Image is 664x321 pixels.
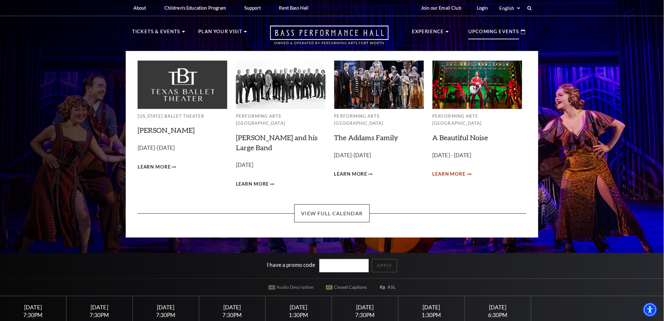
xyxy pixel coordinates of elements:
[8,304,59,311] div: [DATE]
[273,304,324,311] div: [DATE]
[340,312,391,318] div: 7:30PM
[334,133,398,142] a: The Addams Family
[273,312,324,318] div: 1:30PM
[138,163,176,171] a: Learn More Peter Pan
[132,28,181,39] p: Tickets & Events
[74,312,125,318] div: 7:30PM
[138,143,227,153] p: [DATE]-[DATE]
[267,262,315,268] label: I have a promo code
[433,151,522,160] p: [DATE] - [DATE]
[236,61,326,109] img: Performing Arts Fort Worth
[412,28,444,39] p: Experience
[198,28,242,39] p: Plan Your Visit
[334,170,373,178] a: Learn More The Addams Family
[138,112,227,120] p: [US_STATE] Ballet Theater
[138,163,171,171] span: Learn More
[473,312,523,318] div: 6:30PM
[244,5,261,11] p: Support
[133,5,146,11] p: About
[334,151,424,160] p: [DATE]-[DATE]
[236,112,326,127] p: Performing Arts [GEOGRAPHIC_DATA]
[433,133,488,142] a: A Beautiful Noise
[141,312,191,318] div: 7:30PM
[74,304,125,311] div: [DATE]
[236,180,269,188] span: Learn More
[8,312,59,318] div: 7:30PM
[473,304,523,311] div: [DATE]
[164,5,226,11] p: Children's Education Program
[643,303,657,317] div: Accessibility Menu
[236,180,274,188] a: Learn More Lyle Lovett and his Large Band
[141,304,191,311] div: [DATE]
[236,133,317,152] a: [PERSON_NAME] and his Large Band
[279,5,309,11] p: Rent Bass Hall
[138,126,195,134] a: [PERSON_NAME]
[207,312,258,318] div: 7:30PM
[340,304,391,311] div: [DATE]
[498,5,521,11] select: Select:
[433,170,471,178] a: Learn More A Beautiful Noise
[433,61,522,109] img: Performing Arts Fort Worth
[294,204,369,222] a: View Full Calendar
[236,160,326,170] p: [DATE]
[247,25,412,51] a: Open this option
[406,304,457,311] div: [DATE]
[138,61,227,109] img: Texas Ballet Theater
[334,112,424,127] p: Performing Arts [GEOGRAPHIC_DATA]
[468,28,519,39] p: Upcoming Events
[433,170,466,178] span: Learn More
[207,304,258,311] div: [DATE]
[433,112,522,127] p: Performing Arts [GEOGRAPHIC_DATA]
[406,312,457,318] div: 1:30PM
[334,170,367,178] span: Learn More
[334,61,424,109] img: Performing Arts Fort Worth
